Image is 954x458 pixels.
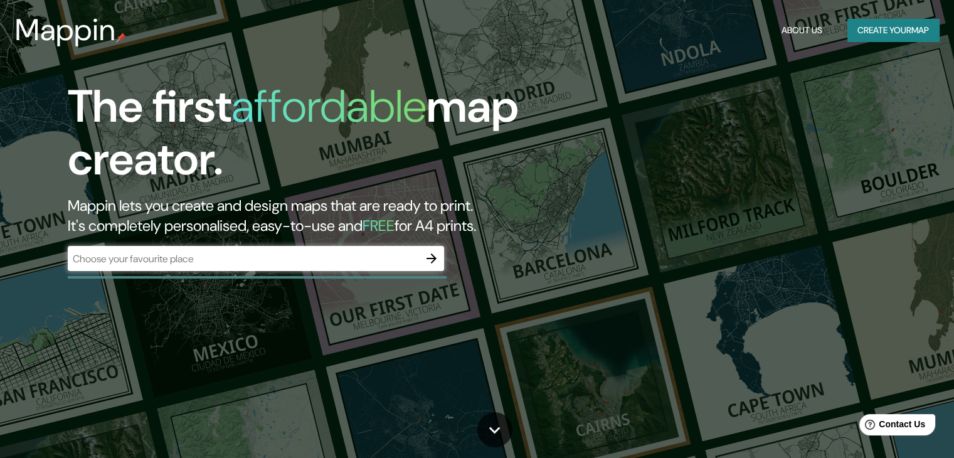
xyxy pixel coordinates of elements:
[842,409,940,444] iframe: Help widget launcher
[68,196,545,236] h2: Mappin lets you create and design maps that are ready to print. It's completely personalised, eas...
[776,19,827,42] button: About Us
[363,216,395,235] h5: FREE
[68,80,545,196] h1: The first map creator.
[116,33,126,43] img: mappin-pin
[15,13,116,48] h3: Mappin
[847,19,939,42] button: Create yourmap
[68,252,419,266] input: Choose your favourite place
[231,77,427,136] h1: affordable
